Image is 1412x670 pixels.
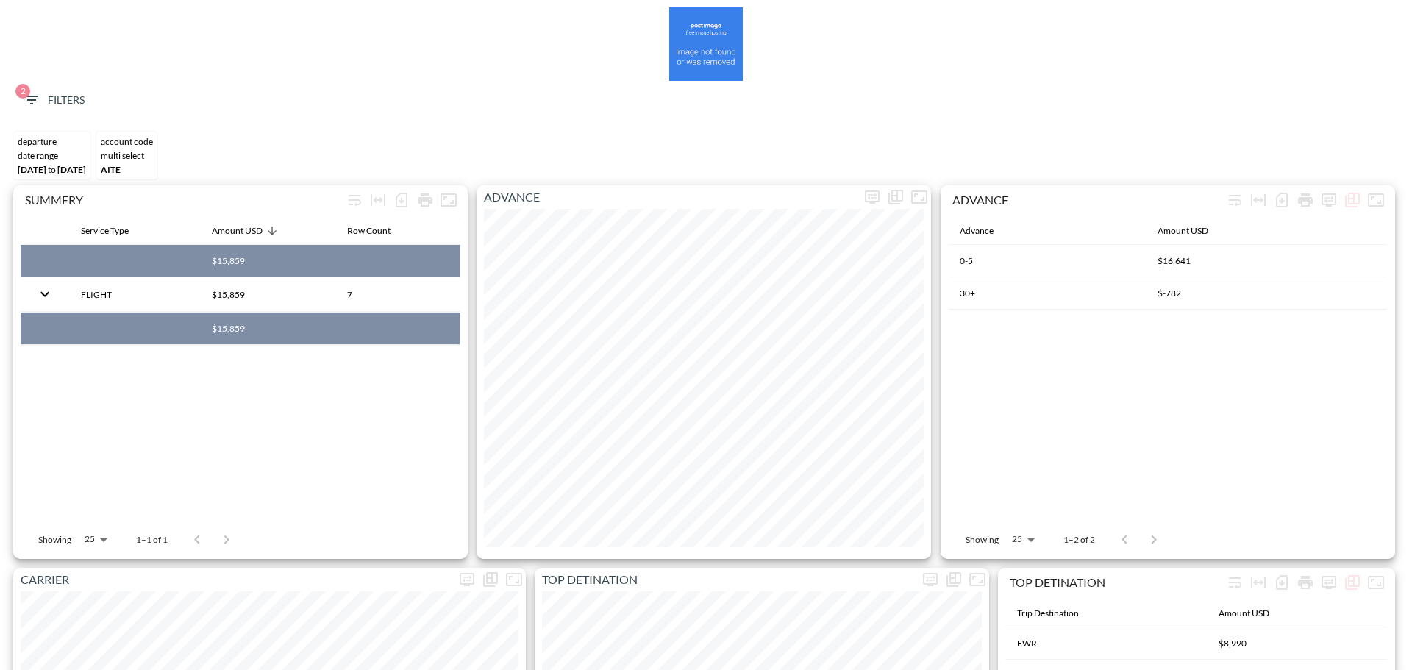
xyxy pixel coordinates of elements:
[17,87,90,114] button: 2Filters
[1270,188,1294,212] div: Number of rows selected for download: 2
[413,188,437,212] div: Print
[948,245,1146,277] th: 0-5
[136,533,168,546] p: 1–1 of 1
[1317,188,1341,212] button: more
[101,136,153,147] div: Account Code
[13,571,455,588] p: CARRIER
[69,277,200,312] th: FLIGHT
[1317,571,1341,594] span: Display settings
[919,568,942,591] span: Display settings
[212,222,282,240] span: Amount USD
[1317,188,1341,212] span: Display settings
[860,185,884,209] button: more
[948,277,1146,310] th: 30+
[212,222,263,240] div: Amount USD
[18,150,86,161] div: DATE RANGE
[1005,530,1040,549] div: 25
[479,568,502,591] div: Show chart as table
[1294,188,1317,212] div: Print
[343,188,366,212] div: Wrap text
[942,568,966,591] div: Show chart as table
[669,7,743,81] img: amsalem-2.png
[1223,188,1247,212] div: Wrap text
[48,164,56,175] span: to
[1364,571,1388,594] button: Fullscreen
[437,188,460,212] button: Fullscreen
[952,193,1223,207] div: ADVANCE
[347,222,391,240] div: Row Count
[960,222,1013,240] span: Advance
[1146,245,1388,277] th: $16,641
[1005,627,1207,660] th: EWR
[477,188,860,206] p: ADVANCE
[200,313,335,345] th: $15,859
[1270,571,1294,594] div: Number of rows selected for download: 4
[38,533,71,546] p: Showing
[366,188,390,212] div: Toggle table layout between fixed and auto (default: auto)
[25,193,343,207] div: SUMMERY
[502,568,526,591] button: Fullscreen
[101,164,121,175] span: AITE
[32,282,57,307] button: expand row
[455,568,479,591] span: Display settings
[908,185,931,209] button: Fullscreen
[535,571,919,588] p: TOP DETINATION
[884,185,908,209] div: Show chart as table
[15,84,30,99] span: 2
[200,277,335,312] th: $15,859
[1158,222,1227,240] span: Amount USD
[1146,277,1388,310] th: $-782
[335,277,460,312] th: 7
[1317,571,1341,594] button: more
[455,568,479,591] button: more
[1341,571,1364,594] div: Show chart as table
[101,150,153,161] div: MULTI SELECT
[1017,605,1079,622] div: Trip Destination
[860,185,884,209] span: Display settings
[1219,605,1269,622] div: Amount USD
[966,533,999,546] p: Showing
[1207,627,1388,660] th: $8,990
[77,530,113,549] div: 25
[1219,605,1288,622] span: Amount USD
[18,136,86,147] div: Departure
[1294,571,1317,594] div: Print
[23,91,85,110] span: Filters
[390,188,413,212] div: Number of rows selected for download: 1
[966,568,989,591] button: Fullscreen
[1364,188,1388,212] button: Fullscreen
[1010,575,1223,589] div: TOP DETINATION
[347,222,410,240] span: Row Count
[1223,571,1247,594] div: Wrap text
[1017,605,1098,622] span: Trip Destination
[81,222,129,240] div: Service Type
[18,164,86,175] span: [DATE] [DATE]
[1341,188,1364,212] div: Show chart as table
[1158,222,1208,240] div: Amount USD
[1063,533,1095,546] p: 1–2 of 2
[960,222,994,240] div: Advance
[1247,571,1270,594] div: Toggle table layout between fixed and auto (default: auto)
[200,245,335,277] th: $15,859
[81,222,148,240] span: Service Type
[1247,188,1270,212] div: Toggle table layout between fixed and auto (default: auto)
[919,568,942,591] button: more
